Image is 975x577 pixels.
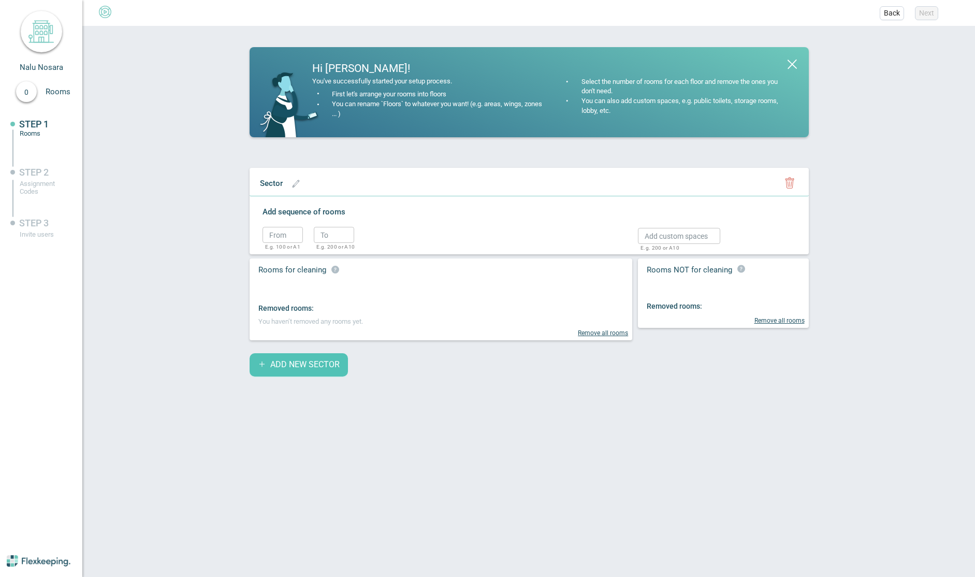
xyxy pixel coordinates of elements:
div: Invite users [20,230,66,238]
div: 0 [16,81,37,102]
div: Hi [PERSON_NAME]! [312,63,543,74]
span: STEP 2 [19,167,49,178]
span: STEP 3 [19,218,49,228]
span: Rooms [46,87,82,96]
div: Removed rooms: [258,303,633,313]
span: Sector [260,179,283,188]
div: You've successfully started your setup process. [312,77,543,86]
p: E.g. 100 or A1 [265,244,296,250]
span: STEP 1 [19,119,49,129]
div: First let's arrange your rooms into floors [329,90,446,99]
div: Assignment Codes [20,180,66,195]
div: You can also add custom spaces, e.g. public toilets, storage rooms, lobby, etc. [579,96,791,116]
div: Removed rooms: [647,301,809,311]
p: E.g. 200 or A10 [316,244,347,250]
button: Back [880,6,904,20]
span: Rooms NOT for cleaning [647,265,732,275]
span: Rooms for cleaning [258,265,340,275]
div: Select the number of rooms for each floor and remove the ones you don't need. [579,77,791,97]
span: Back [884,8,900,18]
label: Add sequence of rooms [263,207,618,218]
div: Rooms [20,129,66,137]
span: You haven’t removed any rooms yet. [258,318,363,325]
button: ADD NEW SECTOR [250,353,348,377]
div: Remove all rooms [258,329,633,337]
button: Next [915,6,938,20]
div: You can rename `Floors` to whatever you want! (e.g. areas, wings, zones ... ) [329,99,543,119]
div: Remove all rooms [647,317,809,324]
span: ADD NEW SECTOR [270,359,340,371]
span: Nalu Nosara [20,63,63,72]
p: E.g. 200 or A10 [641,246,713,251]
